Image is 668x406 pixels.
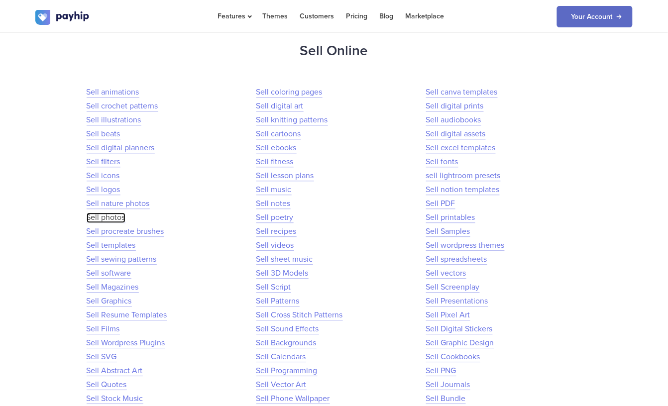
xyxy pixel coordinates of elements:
a: Sell logos [87,185,120,195]
a: Sell Digital Stickers [426,324,493,334]
a: Sell sheet music [256,254,313,265]
a: Sell videos [256,240,294,251]
a: Sell Calendars [256,352,306,362]
a: Sell digital planners [87,143,155,153]
span: Features [218,12,250,20]
a: Sell Backgrounds [256,338,317,348]
a: Sell Vector Art [256,380,307,390]
a: Sell Wordpress Plugins [87,338,165,348]
a: Sell notion templates [426,185,500,195]
a: Sell animations [87,87,139,98]
a: Sell PNG [426,366,456,376]
a: Sell photos [87,212,125,223]
a: Sell Pixel Art [426,310,470,320]
a: Sell Cross Stitch Patterns [256,310,343,320]
a: Sell Magazines [87,282,139,293]
a: Sell printables [426,212,475,223]
a: Sell recipes [256,226,297,237]
a: Sell Patterns [256,296,300,306]
a: Sell poetry [256,212,294,223]
a: Sell music [256,185,292,195]
a: Sell knitting patterns [256,115,328,125]
a: Sell canva templates [426,87,498,98]
a: Sell Script [256,282,291,293]
a: Sell fonts [426,157,458,167]
a: Sell lesson plans [256,171,314,181]
a: Sell fitness [256,157,294,167]
a: Sell digital prints [426,101,484,111]
a: Sell Samples [426,226,470,237]
a: Sell Programming [256,366,318,376]
a: Sell software [87,268,131,279]
a: Sell procreate brushes [87,226,164,237]
a: Sell Presentations [426,296,488,306]
a: Sell Films [87,324,120,334]
a: Sell Abstract Art [87,366,143,376]
a: Sell digital assets [426,129,486,139]
a: Sell icons [87,171,120,181]
a: Sell Cookbooks [426,352,480,362]
a: Sell excel templates [426,143,496,153]
a: Sell spreadsheets [426,254,487,265]
a: Sell vectors [426,268,466,279]
a: Sell Journals [426,380,470,390]
a: Sell templates [87,240,136,251]
a: Sell filters [87,157,120,167]
a: Sell Bundle [426,394,466,404]
a: Sell coloring pages [256,87,323,98]
a: Sell beats [87,129,120,139]
a: Sell Quotes [87,380,127,390]
a: Sell Graphics [87,296,132,306]
a: Sell audiobooks [426,115,481,125]
a: Sell cartoons [256,129,301,139]
a: Sell crochet patterns [87,101,158,111]
a: Sell SVG [87,352,117,362]
a: Sell PDF [426,199,455,209]
img: logo.svg [35,10,90,25]
a: Sell 3D Models [256,268,309,279]
h2: Sell Online [35,38,633,64]
a: Sell Graphic Design [426,338,494,348]
a: Sell digital art [256,101,304,111]
a: Sell wordpress themes [426,240,505,251]
a: Sell illustrations [87,115,141,125]
a: Sell Phone Wallpaper [256,394,330,404]
a: Sell sewing patterns [87,254,157,265]
a: Sell notes [256,199,291,209]
a: Sell Resume Templates [87,310,167,320]
a: Sell Sound Effects [256,324,319,334]
a: sell lightroom presets [426,171,501,181]
a: Your Account [557,6,633,27]
a: Sell ebooks [256,143,297,153]
a: Sell Stock Music [87,394,143,404]
a: Sell Screenplay [426,282,480,293]
a: Sell nature photos [87,199,150,209]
